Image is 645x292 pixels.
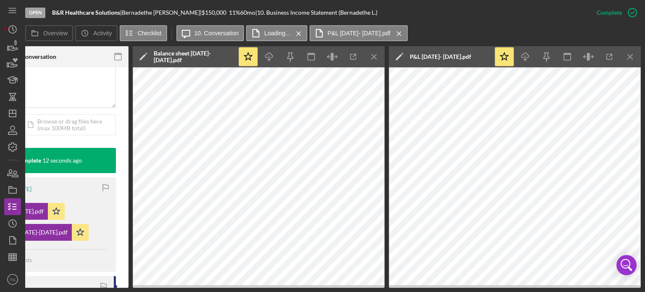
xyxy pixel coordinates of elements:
[138,30,162,37] label: Checklist
[264,30,290,37] label: Loading...
[154,50,233,63] div: Balance sheet [DATE]-[DATE].pdf
[93,30,112,37] label: Activity
[255,9,378,16] div: | 10. Business Income Statement (Bernadethe L.)
[43,30,68,37] label: Overview
[410,53,471,60] div: P&L [DATE]- [DATE].pdf
[52,9,122,16] div: |
[25,8,45,18] div: Open
[202,9,229,16] div: $150,000
[12,53,56,60] div: 10. Conversation
[120,25,167,41] button: Checklist
[328,30,391,37] label: P&L [DATE]- [DATE].pdf
[42,157,82,164] time: 2025-09-09 02:15
[588,4,641,21] button: Complete
[25,25,73,41] button: Overview
[229,9,240,16] div: 11 %
[246,25,307,41] button: Loading...
[10,277,15,282] text: TG
[176,25,244,41] button: 10. Conversation
[122,9,202,16] div: Bernadethe [PERSON_NAME] |
[616,255,637,275] div: Open Intercom Messenger
[52,9,120,16] b: B&R Healthcare Solutions
[194,30,239,37] label: 10. Conversation
[597,4,622,21] div: Complete
[309,25,408,41] button: P&L [DATE]- [DATE].pdf
[4,271,21,288] button: TG
[75,25,117,41] button: Activity
[240,9,255,16] div: 60 mo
